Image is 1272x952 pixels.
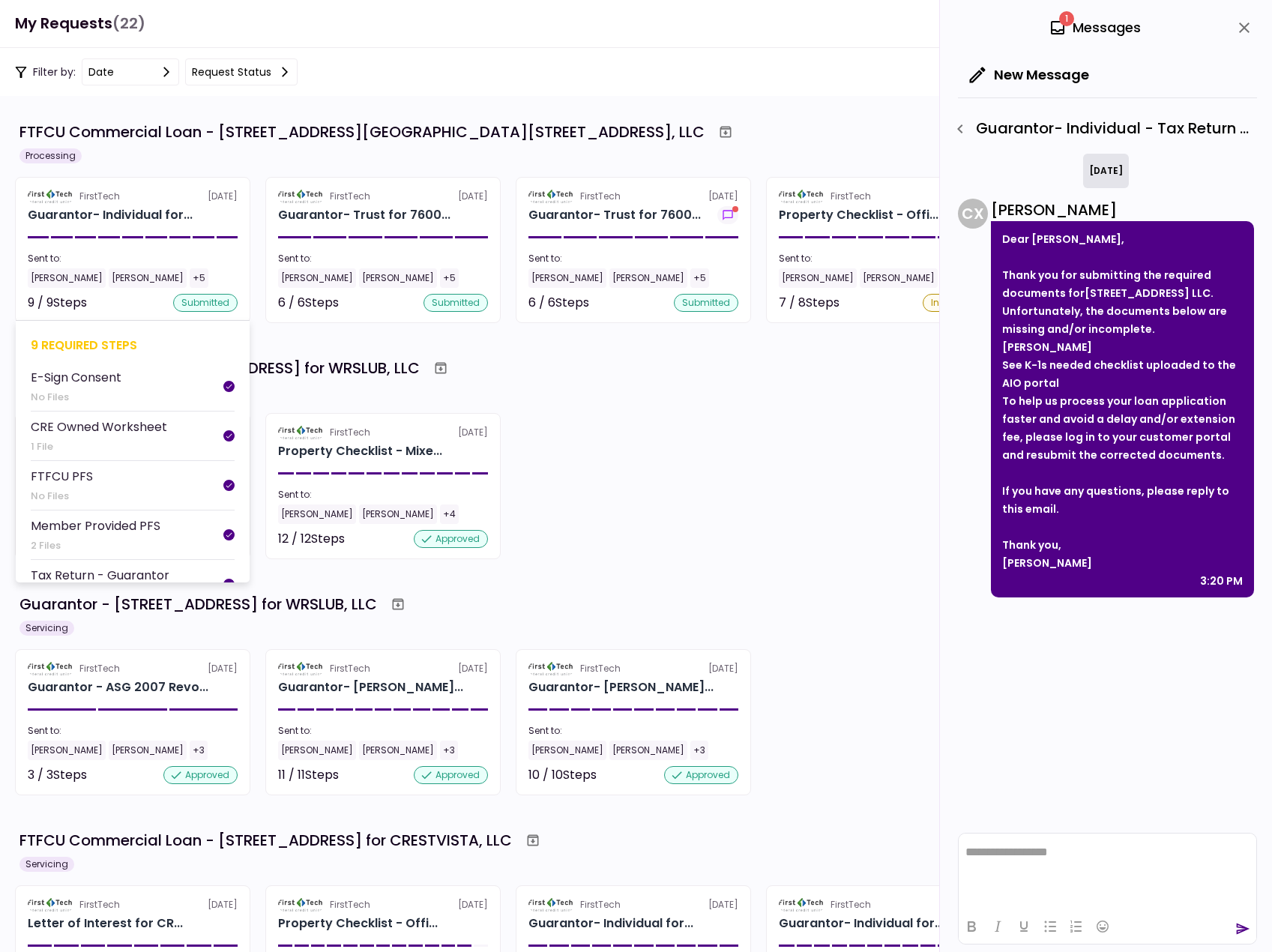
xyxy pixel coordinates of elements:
div: Messages [1049,16,1141,39]
div: Sent to: [779,252,989,265]
div: FirstTech [330,898,370,912]
img: Partner logo [528,190,574,203]
div: [DATE] [779,190,989,203]
strong: [PERSON_NAME] [1002,340,1092,355]
button: date [82,58,179,85]
img: Partner logo [779,898,825,912]
div: 11 / 11 Steps [278,766,339,784]
button: show-messages [717,206,738,224]
div: Guarantor- Trust for 7600 Harpers Green Way, LLC Amrapali Soni Family Trust [528,206,701,224]
button: Archive workflow [427,355,454,382]
img: Partner logo [528,662,574,675]
div: Sent to: [528,724,738,738]
img: Partner logo [28,898,73,912]
div: [DATE] [28,662,238,675]
div: FTFCU PFS [31,467,93,486]
div: +3 [440,741,458,760]
div: Guarantor - ASG 2007 Revocable Trust for WRSLUB, LLC Guarantor - ASG 2007 Revocable Trust [28,678,208,696]
div: 7 / 8 Steps [779,294,840,312]
div: [PERSON_NAME] [359,504,437,524]
div: Filter by: [15,58,298,85]
div: [DATE] [278,190,488,203]
div: [PERSON_NAME] [359,268,437,288]
div: Sent to: [278,488,488,501]
div: +5 [690,268,709,288]
div: Member Provided PFS [31,516,160,535]
div: FTFCU Commercial Loan - [STREET_ADDRESS][GEOGRAPHIC_DATA][STREET_ADDRESS], LLC [19,121,705,143]
button: Archive workflow [385,591,412,618]
div: No Files [31,390,121,405]
img: Partner logo [278,898,324,912]
div: . [1002,302,1243,338]
button: New Message [958,55,1101,94]
img: Partner logo [528,898,574,912]
div: Property Checklist - Office Retail for 7600 Harpers Green Way, LLC 7600 Harpers Green Way [779,206,938,224]
div: Sent to: [278,252,488,265]
div: Dear [PERSON_NAME], [1002,230,1243,248]
h1: My Requests [15,8,145,39]
div: E-Sign Consent [31,368,121,387]
img: Partner logo [278,426,324,439]
div: In Progress [923,294,989,312]
div: 9 / 9 Steps [28,294,87,312]
div: No Files [31,489,93,504]
div: 9 required steps [31,336,235,355]
strong: [STREET_ADDRESS] LLC [1085,286,1211,301]
div: [PERSON_NAME] [278,504,356,524]
div: Guarantor- Individual for CRESTVISTA, LLC Sonja Bradley [779,915,944,933]
button: Underline [1011,916,1037,937]
div: C X [958,199,988,229]
div: [PERSON_NAME] [278,268,356,288]
div: [PERSON_NAME] [609,268,687,288]
button: Numbered list [1064,916,1089,937]
div: [DATE] [528,898,738,912]
div: approved [664,766,738,784]
div: Sent to: [28,724,238,738]
div: Servicing [19,621,74,636]
div: FirstTech [330,190,370,203]
div: [PERSON_NAME] [28,741,106,760]
div: Thank you, [1002,536,1243,554]
div: date [88,64,114,80]
div: Guarantor- Individual for 7600 Harpers Green Way, LLC Amrapali Soni [28,206,193,224]
div: 12 / 12 Steps [278,530,345,548]
strong: Unfortunately, the documents below are missing and/or incomplete [1002,304,1227,337]
button: send [1235,921,1250,936]
button: close [1232,15,1257,40]
div: FirstTech [831,898,871,912]
div: 1 File [31,439,167,454]
div: Guarantor- Individual for CRESTVISTA, LLC Christopher T. Bradley [528,915,693,933]
div: 3 / 3 Steps [28,766,87,784]
div: Tax Return - Guarantor [31,566,169,585]
div: [PERSON_NAME] [860,268,938,288]
button: Bullet list [1037,916,1063,937]
div: FirstTech [330,426,370,439]
div: Sent to: [528,252,738,265]
div: [PERSON_NAME] [528,268,606,288]
div: +5 [440,268,459,288]
div: Sent to: [278,724,488,738]
span: (22) [112,8,145,39]
div: [DATE] [1083,154,1129,188]
div: [DATE] [28,898,238,912]
div: [PERSON_NAME] [528,741,606,760]
div: Thank you for submitting the required documents for . [1002,266,1243,302]
div: +4 [440,504,459,524]
iframe: Rich Text Area [959,834,1256,909]
button: Archive workflow [519,827,546,854]
div: FirstTech [580,898,621,912]
div: Sent to: [28,252,238,265]
div: [PERSON_NAME] [1002,554,1243,572]
div: FirstTech [79,662,120,675]
div: submitted [424,294,488,312]
button: Emojis [1090,916,1115,937]
div: [DATE] [528,662,738,675]
div: Letter of Interest for CRESTVISTA, LLC 2577 S Highway 27 Clermont FL [28,915,183,933]
div: approved [414,530,488,548]
div: FirstTech [79,190,120,203]
div: [DATE] [278,426,488,439]
div: To help us process your loan application faster and avoid a delay and/or extension fee, please lo... [1002,392,1243,464]
div: [PERSON_NAME] [359,741,437,760]
div: 6 / 6 Steps [528,294,589,312]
